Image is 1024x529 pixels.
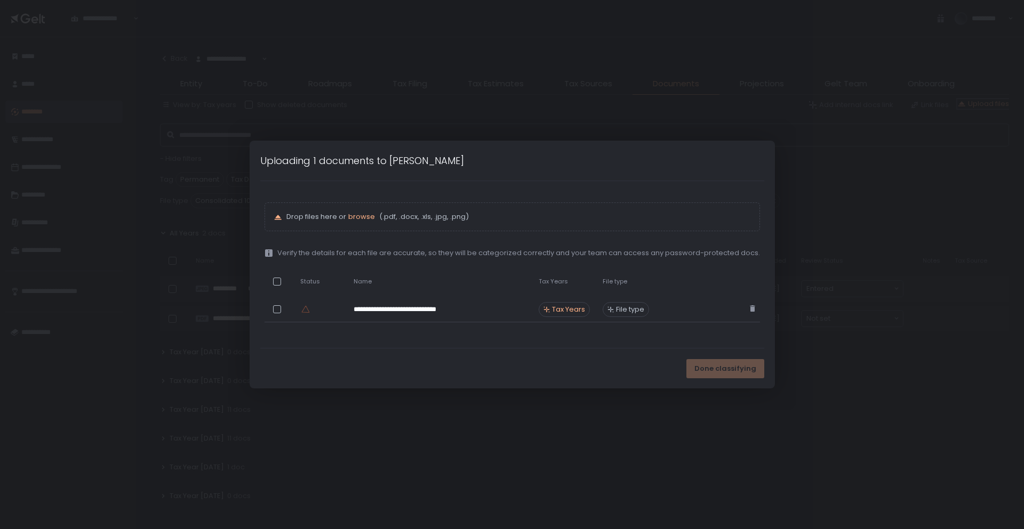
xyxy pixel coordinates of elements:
[260,153,464,168] h1: Uploading 1 documents to [PERSON_NAME]
[286,212,751,222] p: Drop files here or
[539,278,568,286] span: Tax Years
[354,278,372,286] span: Name
[377,212,469,222] span: (.pdf, .docx, .xls, .jpg, .png)
[603,278,627,286] span: File type
[300,278,320,286] span: Status
[348,212,375,222] button: browse
[616,305,644,314] span: File type
[552,305,585,314] span: Tax Years
[277,248,760,258] span: Verify the details for each file are accurate, so they will be categorized correctly and your tea...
